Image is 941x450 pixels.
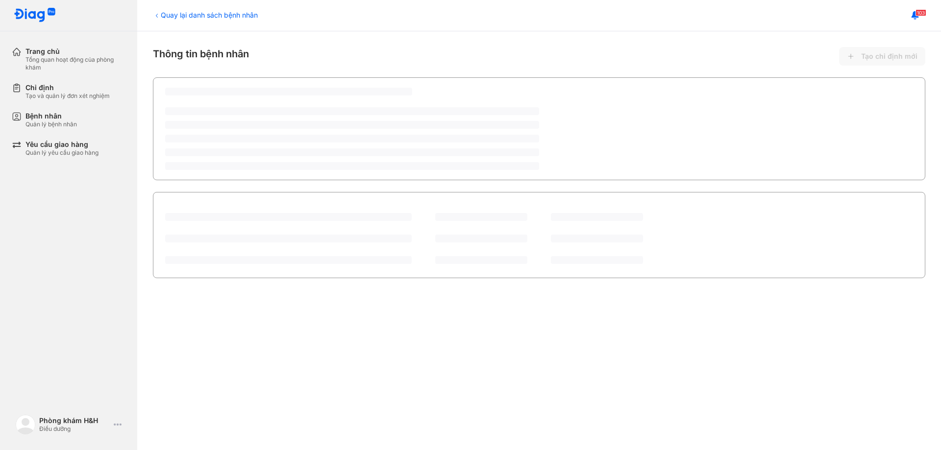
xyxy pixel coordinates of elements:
[861,52,917,61] span: Tạo chỉ định mới
[25,83,110,92] div: Chỉ định
[435,235,527,242] span: ‌
[435,213,527,221] span: ‌
[25,47,125,56] div: Trang chủ
[165,213,412,221] span: ‌
[165,107,539,115] span: ‌
[25,140,99,149] div: Yêu cầu giao hàng
[165,256,412,264] span: ‌
[165,88,412,95] span: ‌
[165,148,539,156] span: ‌
[435,256,527,264] span: ‌
[14,8,56,23] img: logo
[25,92,110,100] div: Tạo và quản lý đơn xét nghiệm
[153,10,258,20] div: Quay lại danh sách bệnh nhân
[25,120,77,128] div: Quản lý bệnh nhân
[551,235,643,242] span: ‌
[551,256,643,264] span: ‌
[25,149,99,157] div: Quản lý yêu cầu giao hàng
[39,416,110,425] div: Phòng khám H&H
[839,47,925,66] button: Tạo chỉ định mới
[165,201,224,213] div: Lịch sử chỉ định
[39,425,110,433] div: Điều dưỡng
[16,415,35,434] img: logo
[153,47,925,66] div: Thông tin bệnh nhân
[165,121,539,129] span: ‌
[165,135,539,142] span: ‌
[165,162,539,170] span: ‌
[25,56,125,71] div: Tổng quan hoạt động của phòng khám
[916,9,926,16] span: 103
[165,235,412,242] span: ‌
[25,112,77,120] div: Bệnh nhân
[551,213,643,221] span: ‌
